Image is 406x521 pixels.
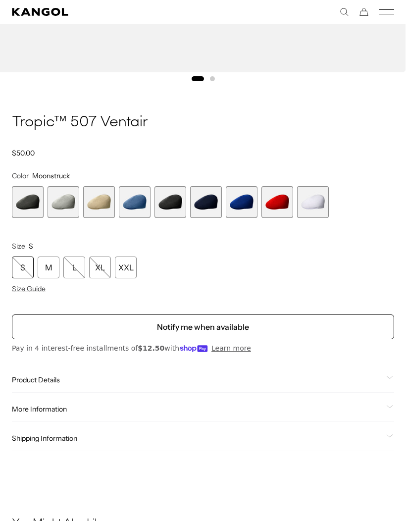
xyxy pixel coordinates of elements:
[210,76,215,81] button: Go to slide 2
[190,186,222,218] label: Navy
[190,186,222,218] div: 6 of 9
[119,186,151,218] div: 4 of 9
[29,242,33,251] span: S
[379,7,394,16] button: Mobile Menu
[83,186,115,218] div: 3 of 9
[48,186,79,218] label: Moonstruck
[12,242,25,251] span: Size
[48,186,79,218] div: 2 of 9
[297,186,329,218] label: White
[12,405,382,414] span: More Information
[12,434,382,443] span: Shipping Information
[12,186,44,218] div: 1 of 9
[12,113,394,133] h1: Tropic™ 507 Ventair
[297,186,329,218] div: 9 of 9
[154,186,186,218] label: Black
[12,257,34,278] div: S
[359,7,368,16] button: Cart
[38,257,59,278] div: M
[12,186,44,218] label: Cliff
[115,257,137,278] div: XXL
[12,375,382,384] span: Product Details
[261,186,293,218] label: Scarlet
[12,8,203,16] a: Kangol
[32,171,70,180] span: Moonstruck
[12,284,46,293] span: Size Guide
[63,257,85,278] div: L
[340,7,349,16] summary: Search here
[226,186,257,218] div: 7 of 9
[192,76,204,81] button: Go to slide 1
[12,314,394,339] button: Notify me when available
[261,186,293,218] div: 8 of 9
[12,149,35,157] span: $50.00
[154,186,186,218] div: 5 of 9
[12,171,29,180] span: Color
[89,257,111,278] div: XL
[226,186,257,218] label: Royale
[119,186,151,218] label: DENIM BLUE
[83,186,115,218] label: Beige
